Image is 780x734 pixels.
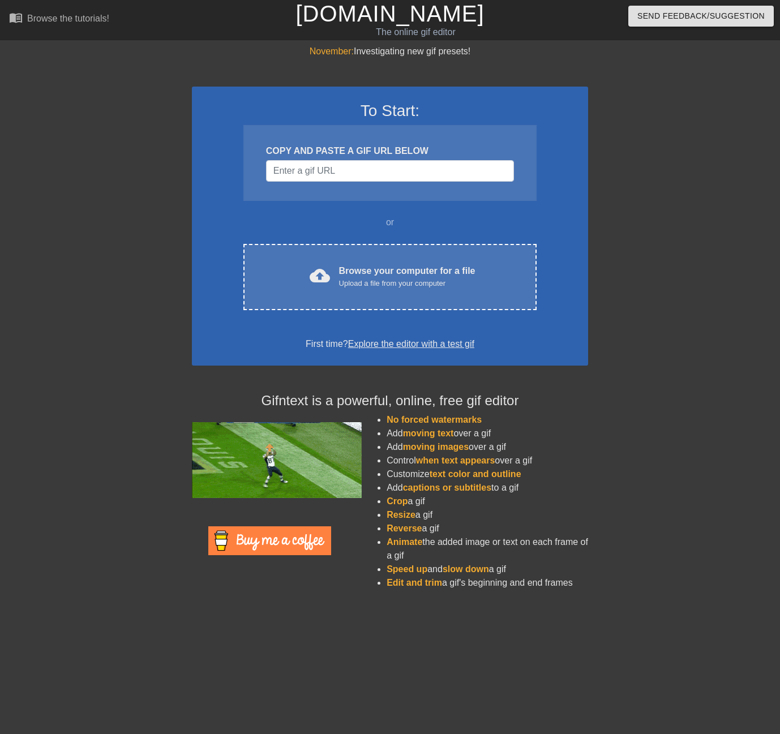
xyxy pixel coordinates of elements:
[387,496,408,506] span: Crop
[637,9,765,23] span: Send Feedback/Suggestion
[221,216,559,229] div: or
[387,454,588,467] li: Control over a gif
[403,483,491,492] span: captions or subtitles
[266,144,514,158] div: COPY AND PASTE A GIF URL BELOW
[387,415,482,424] span: No forced watermarks
[387,576,588,590] li: a gif's beginning and end frames
[9,11,23,24] span: menu_book
[387,440,588,454] li: Add over a gif
[192,45,588,58] div: Investigating new gif presets!
[387,523,422,533] span: Reverse
[387,522,588,535] li: a gif
[628,6,774,27] button: Send Feedback/Suggestion
[387,537,422,547] span: Animate
[416,456,495,465] span: when text appears
[208,526,331,555] img: Buy Me A Coffee
[207,101,573,121] h3: To Start:
[430,469,521,479] span: text color and outline
[192,422,362,498] img: football_small.gif
[387,467,588,481] li: Customize
[403,442,469,452] span: moving images
[387,535,588,563] li: the added image or text on each frame of a gif
[387,481,588,495] li: Add to a gif
[266,160,514,182] input: Username
[387,564,427,574] span: Speed up
[387,578,442,587] span: Edit and trim
[310,46,354,56] span: November:
[265,25,565,39] div: The online gif editor
[403,428,454,438] span: moving text
[339,264,475,289] div: Browse your computer for a file
[387,563,588,576] li: and a gif
[27,14,109,23] div: Browse the tutorials!
[443,564,489,574] span: slow down
[387,495,588,508] li: a gif
[310,265,330,286] span: cloud_upload
[387,427,588,440] li: Add over a gif
[387,510,415,520] span: Resize
[339,278,475,289] div: Upload a file from your computer
[9,11,109,28] a: Browse the tutorials!
[348,339,474,349] a: Explore the editor with a test gif
[207,337,573,351] div: First time?
[387,508,588,522] li: a gif
[192,393,588,409] h4: Gifntext is a powerful, online, free gif editor
[295,1,484,26] a: [DOMAIN_NAME]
